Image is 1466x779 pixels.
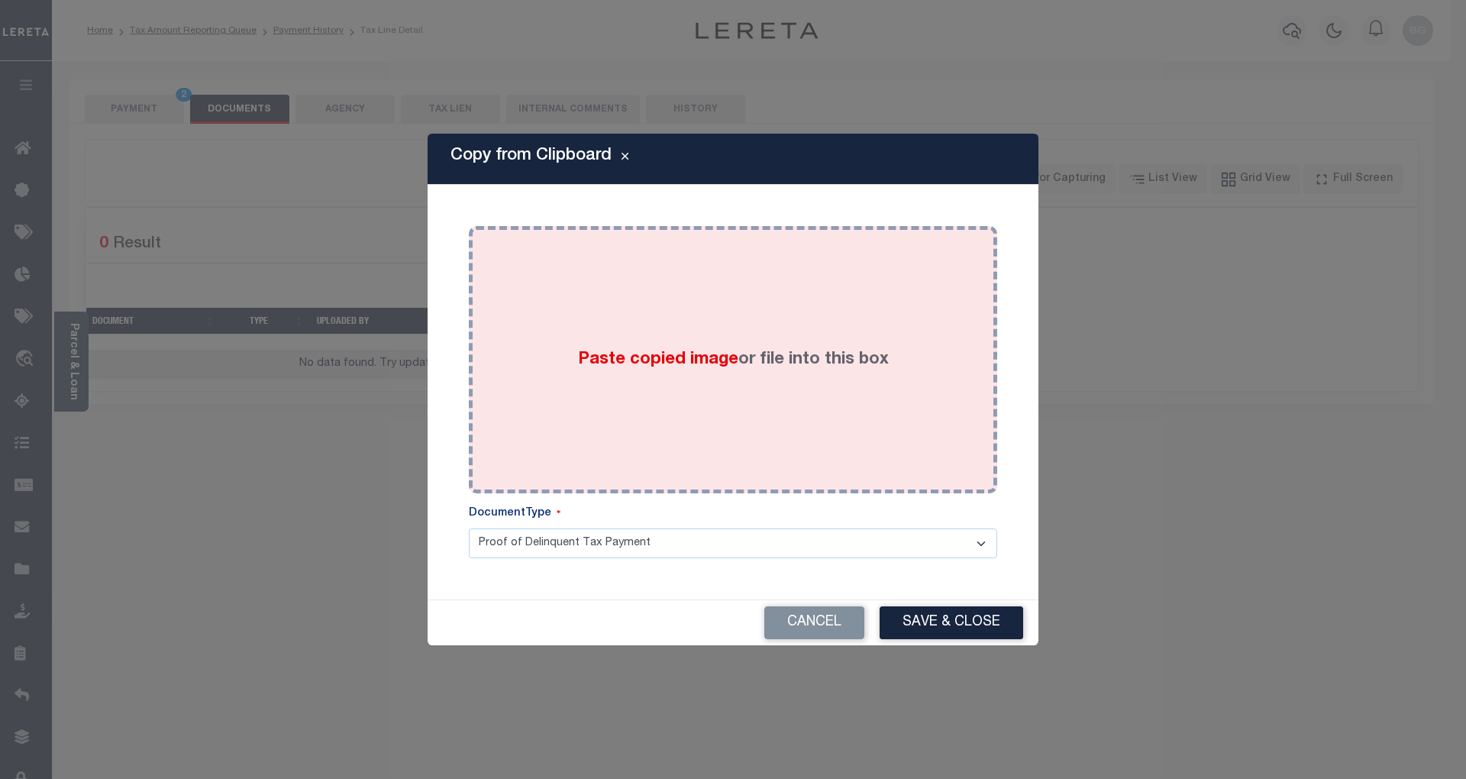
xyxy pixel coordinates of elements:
[469,506,560,522] label: DocumentType
[578,347,889,373] label: or file into this box
[578,351,738,368] span: Paste copied image
[612,150,638,168] button: Close
[764,606,864,639] button: Cancel
[450,146,612,166] h5: Copy from Clipboard
[880,606,1023,639] button: Save & Close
